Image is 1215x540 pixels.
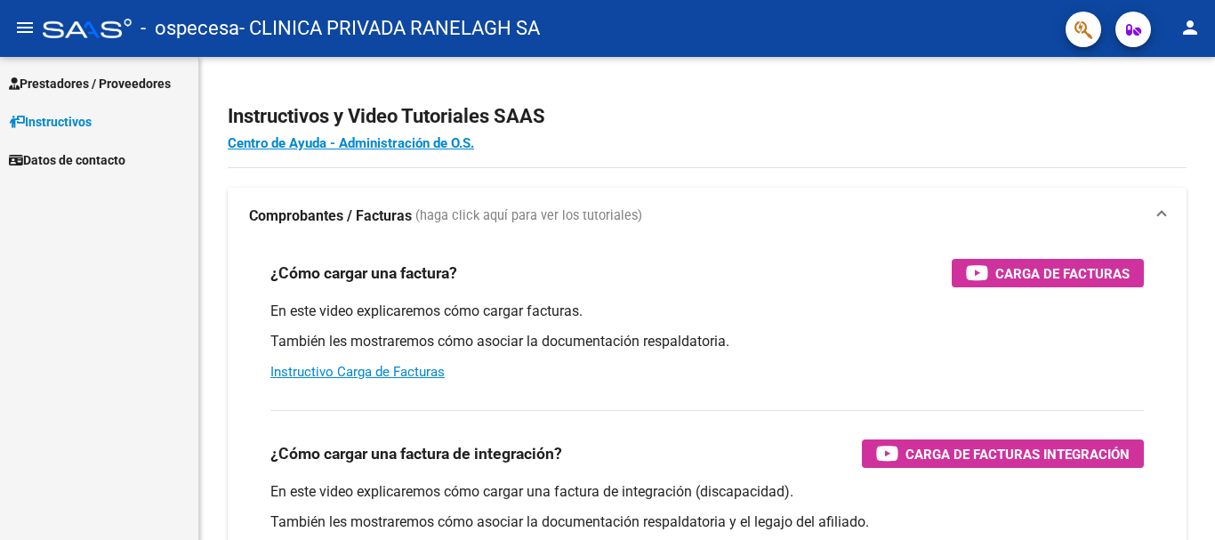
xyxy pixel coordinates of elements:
[228,100,1187,133] h2: Instructivos y Video Tutoriales SAAS
[1179,17,1201,38] mat-icon: person
[905,443,1130,465] span: Carga de Facturas Integración
[270,512,1144,532] p: También les mostraremos cómo asociar la documentación respaldatoria y el legajo del afiliado.
[9,150,125,170] span: Datos de contacto
[415,206,642,226] span: (haga click aquí para ver los tutoriales)
[270,302,1144,321] p: En este video explicaremos cómo cargar facturas.
[270,261,457,286] h3: ¿Cómo cargar una factura?
[228,188,1187,245] mat-expansion-panel-header: Comprobantes / Facturas (haga click aquí para ver los tutoriales)
[14,17,36,38] mat-icon: menu
[270,364,445,380] a: Instructivo Carga de Facturas
[1155,480,1197,522] iframe: Intercom live chat
[9,74,171,93] span: Prestadores / Proveedores
[9,112,92,132] span: Instructivos
[228,135,474,151] a: Centro de Ayuda - Administración de O.S.
[249,206,412,226] strong: Comprobantes / Facturas
[862,439,1144,468] button: Carga de Facturas Integración
[995,262,1130,285] span: Carga de Facturas
[141,9,239,48] span: - ospecesa
[952,259,1144,287] button: Carga de Facturas
[270,332,1144,351] p: También les mostraremos cómo asociar la documentación respaldatoria.
[270,441,562,466] h3: ¿Cómo cargar una factura de integración?
[239,9,540,48] span: - CLINICA PRIVADA RANELAGH SA
[270,482,1144,502] p: En este video explicaremos cómo cargar una factura de integración (discapacidad).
